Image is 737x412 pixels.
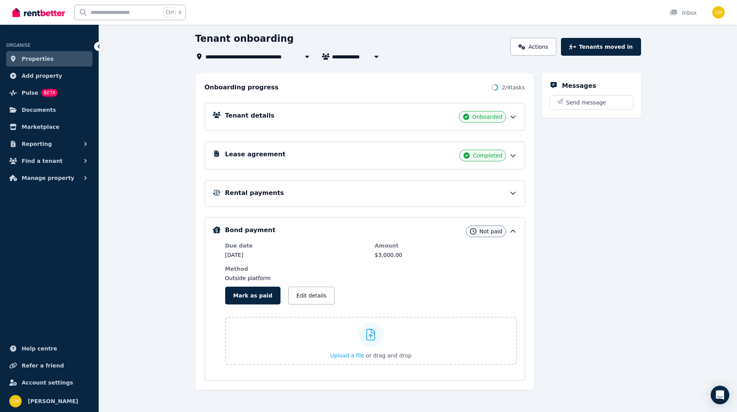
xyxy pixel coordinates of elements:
[550,96,633,109] button: Send message
[225,111,275,120] h5: Tenant details
[22,54,54,63] span: Properties
[22,105,56,115] span: Documents
[6,341,92,356] a: Help centre
[473,152,502,159] span: Completed
[213,190,221,196] img: Rental Payments
[213,226,221,233] img: Bond Details
[6,358,92,373] a: Refer a friend
[6,68,92,84] a: Add property
[479,227,502,235] span: Not paid
[6,85,92,101] a: PulseBETA
[22,378,73,387] span: Account settings
[561,38,641,56] button: Tenants moved in
[22,156,63,166] span: Find a tenant
[670,9,697,17] div: Inbox
[225,251,367,259] dd: [DATE]
[22,361,64,370] span: Refer a friend
[366,352,412,359] span: or drag and drop
[562,81,596,91] h5: Messages
[225,226,275,235] h5: Bond payment
[6,170,92,186] button: Manage property
[179,9,181,15] span: k
[164,7,176,17] span: Ctrl
[195,32,294,45] h1: Tenant onboarding
[330,352,364,359] span: Upload a file
[225,150,286,159] h5: Lease agreement
[225,265,367,273] dt: Method
[28,397,78,406] span: [PERSON_NAME]
[330,352,411,359] button: Upload a file or drag and drop
[205,83,279,92] h2: Onboarding progress
[375,251,517,259] dd: $3,000.00
[6,153,92,169] button: Find a tenant
[6,102,92,118] a: Documents
[225,242,367,250] dt: Due date
[6,136,92,152] button: Reporting
[41,89,58,97] span: BETA
[22,173,74,183] span: Manage property
[510,38,556,56] a: Actions
[225,287,280,304] button: Mark as paid
[6,43,31,48] span: ORGANISE
[6,51,92,67] a: Properties
[711,386,729,404] div: Open Intercom Messenger
[6,375,92,390] a: Account settings
[288,287,335,304] button: Edit details
[12,7,65,18] img: RentBetter
[22,88,38,97] span: Pulse
[9,395,22,407] img: Chantelle Martin
[712,6,725,19] img: Chantelle Martin
[22,139,52,149] span: Reporting
[502,84,525,91] span: 2 / 4 tasks
[225,274,367,282] dd: Outside platform
[6,119,92,135] a: Marketplace
[225,188,284,198] h5: Rental payments
[472,113,503,121] span: Onboarded
[22,122,59,132] span: Marketplace
[375,242,517,250] dt: Amount
[22,344,57,353] span: Help centre
[22,71,62,80] span: Add property
[566,99,606,106] span: Send message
